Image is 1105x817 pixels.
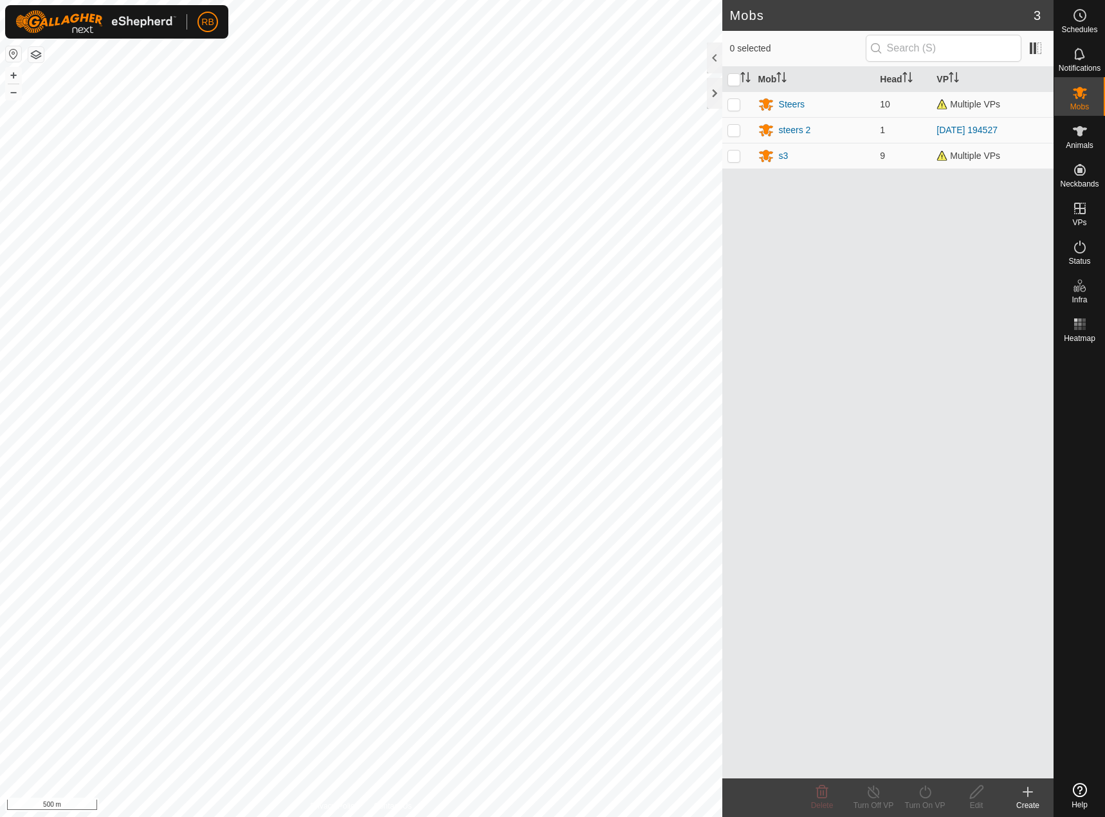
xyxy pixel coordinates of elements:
div: s3 [779,149,789,163]
p-sorticon: Activate to sort [902,74,913,84]
th: VP [931,67,1054,92]
button: Reset Map [6,46,21,62]
span: Status [1068,257,1090,265]
span: 0 selected [730,42,866,55]
span: Infra [1072,296,1087,304]
span: Mobs [1070,103,1089,111]
img: Gallagher Logo [15,10,176,33]
th: Mob [753,67,875,92]
input: Search (S) [866,35,1021,62]
a: Help [1054,778,1105,814]
a: [DATE] 194527 [936,125,998,135]
span: VPs [1072,219,1086,226]
div: steers 2 [779,124,811,137]
div: Edit [951,800,1002,811]
a: Contact Us [374,800,412,812]
span: 3 [1034,6,1041,25]
div: Steers [779,98,805,111]
span: Help [1072,801,1088,809]
p-sorticon: Activate to sort [740,74,751,84]
button: Map Layers [28,47,44,62]
button: – [6,84,21,100]
th: Head [875,67,931,92]
span: Multiple VPs [936,99,1000,109]
a: Privacy Policy [310,800,358,812]
span: 10 [880,99,890,109]
span: Heatmap [1064,335,1095,342]
span: 1 [880,125,885,135]
span: Schedules [1061,26,1097,33]
span: Multiple VPs [936,151,1000,161]
p-sorticon: Activate to sort [949,74,959,84]
span: Neckbands [1060,180,1099,188]
p-sorticon: Activate to sort [776,74,787,84]
div: Turn Off VP [848,800,899,811]
div: Create [1002,800,1054,811]
button: + [6,68,21,83]
div: Turn On VP [899,800,951,811]
span: Animals [1066,142,1093,149]
span: RB [201,15,214,29]
span: Delete [811,801,834,810]
h2: Mobs [730,8,1034,23]
span: Notifications [1059,64,1100,72]
span: 9 [880,151,885,161]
